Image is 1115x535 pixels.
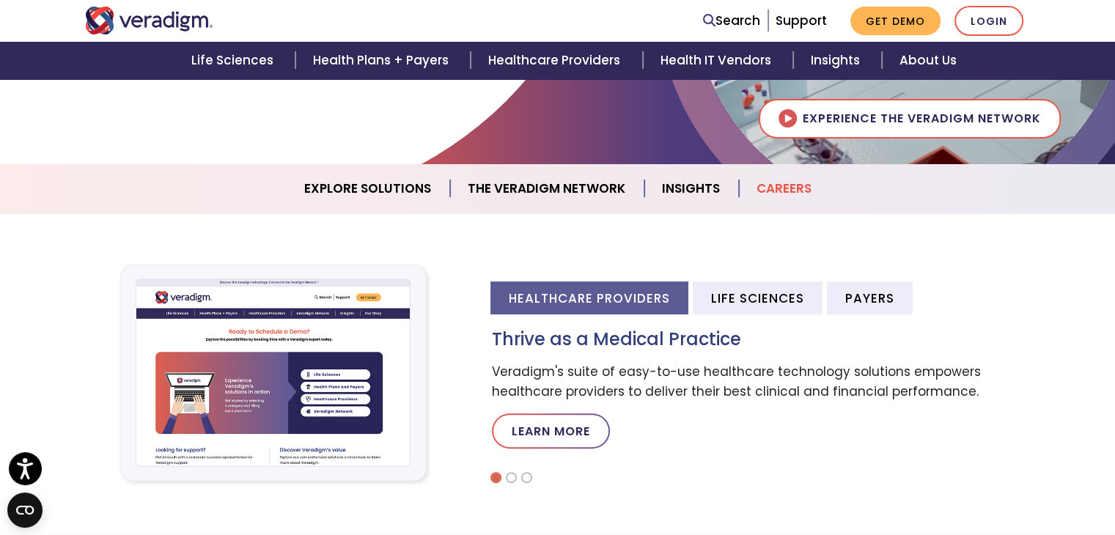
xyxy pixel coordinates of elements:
p: Veradigm's suite of easy-to-use healthcare technology solutions empowers healthcare providers to ... [492,362,1031,402]
a: Insights [793,42,882,79]
img: Veradigm logo [85,7,213,34]
a: Support [776,12,827,29]
a: Healthcare Providers [471,42,642,79]
a: Health IT Vendors [643,42,793,79]
a: About Us [882,42,974,79]
a: Login [954,6,1023,36]
a: The Veradigm Network [450,170,644,207]
a: Get Demo [850,7,941,35]
li: Life Sciences [693,281,823,314]
a: Explore Solutions [287,170,450,207]
button: Open CMP widget [7,492,43,528]
a: Life Sciences [174,42,295,79]
li: Payers [827,281,913,314]
a: Careers [739,170,829,207]
h3: Thrive as a Medical Practice [492,329,1031,350]
a: Learn More [492,413,610,449]
a: Health Plans + Payers [295,42,471,79]
a: Search [703,11,760,31]
a: Insights [644,170,739,207]
li: Healthcare Providers [490,281,688,314]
